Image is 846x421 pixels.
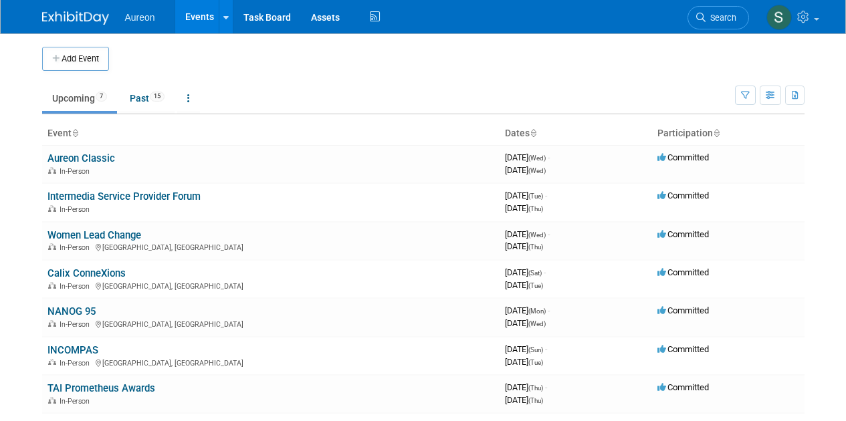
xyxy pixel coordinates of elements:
[505,203,543,213] span: [DATE]
[42,47,109,71] button: Add Event
[505,395,543,405] span: [DATE]
[528,167,546,174] span: (Wed)
[150,92,165,102] span: 15
[766,5,792,30] img: Sophia Millang
[42,11,109,25] img: ExhibitDay
[42,122,500,145] th: Event
[545,344,547,354] span: -
[505,305,550,315] span: [DATE]
[545,190,547,200] span: -
[48,397,56,404] img: In-Person Event
[47,305,96,317] a: NANOG 95
[706,13,736,23] span: Search
[505,241,543,251] span: [DATE]
[47,241,494,252] div: [GEOGRAPHIC_DATA], [GEOGRAPHIC_DATA]
[96,92,107,102] span: 7
[548,229,550,239] span: -
[528,282,543,289] span: (Tue)
[505,190,547,200] span: [DATE]
[528,397,543,404] span: (Thu)
[47,152,115,164] a: Aureon Classic
[505,344,547,354] span: [DATE]
[48,243,56,250] img: In-Person Event
[500,122,652,145] th: Dates
[528,346,543,354] span: (Sun)
[47,357,494,368] div: [GEOGRAPHIC_DATA], [GEOGRAPHIC_DATA]
[47,318,494,329] div: [GEOGRAPHIC_DATA], [GEOGRAPHIC_DATA]
[60,243,94,252] span: In-Person
[72,128,78,138] a: Sort by Event Name
[528,243,543,251] span: (Thu)
[528,384,543,392] span: (Thu)
[528,192,543,200] span: (Tue)
[47,190,201,202] a: Intermedia Service Provider Forum
[120,86,175,111] a: Past15
[657,152,709,162] span: Committed
[505,318,546,328] span: [DATE]
[544,267,546,277] span: -
[528,307,546,315] span: (Mon)
[60,282,94,291] span: In-Person
[505,357,543,367] span: [DATE]
[505,267,546,277] span: [DATE]
[60,205,94,214] span: In-Person
[530,128,536,138] a: Sort by Start Date
[47,344,98,356] a: INCOMPAS
[688,6,749,29] a: Search
[505,382,547,392] span: [DATE]
[47,267,126,279] a: Calix ConneXions
[545,382,547,392] span: -
[47,229,141,241] a: Women Lead Change
[60,397,94,406] span: In-Person
[657,190,709,200] span: Committed
[657,267,709,277] span: Committed
[60,320,94,329] span: In-Person
[528,320,546,327] span: (Wed)
[528,154,546,162] span: (Wed)
[505,152,550,162] span: [DATE]
[60,167,94,176] span: In-Person
[528,231,546,239] span: (Wed)
[48,167,56,174] img: In-Person Event
[657,305,709,315] span: Committed
[47,280,494,291] div: [GEOGRAPHIC_DATA], [GEOGRAPHIC_DATA]
[48,359,56,366] img: In-Person Event
[528,359,543,366] span: (Tue)
[48,320,56,327] img: In-Person Event
[548,305,550,315] span: -
[548,152,550,162] span: -
[505,229,550,239] span: [DATE]
[42,86,117,111] a: Upcoming7
[657,229,709,239] span: Committed
[505,165,546,175] span: [DATE]
[48,282,56,289] img: In-Person Event
[528,205,543,213] span: (Thu)
[652,122,805,145] th: Participation
[713,128,720,138] a: Sort by Participation Type
[505,280,543,290] span: [DATE]
[125,12,155,23] span: Aureon
[528,269,542,277] span: (Sat)
[657,382,709,392] span: Committed
[47,382,155,394] a: TAI Prometheus Awards
[657,344,709,354] span: Committed
[48,205,56,212] img: In-Person Event
[60,359,94,368] span: In-Person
